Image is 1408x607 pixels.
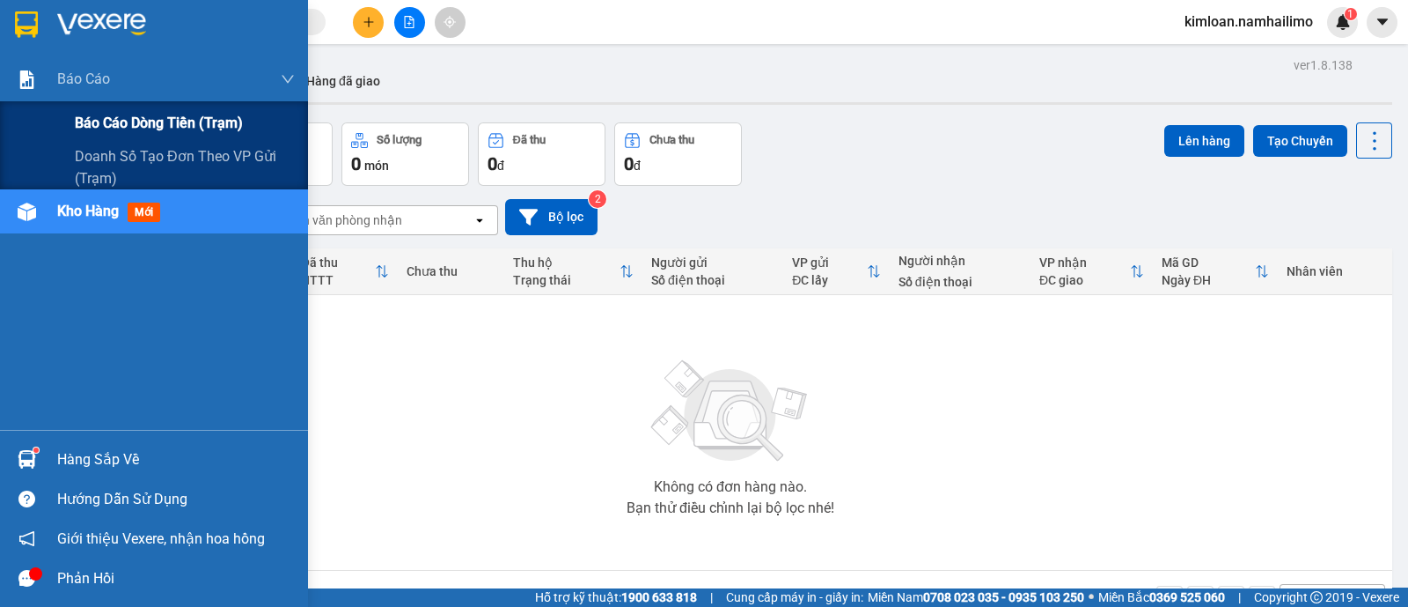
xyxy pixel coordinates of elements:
[15,15,194,57] div: VP [GEOGRAPHIC_DATA]
[435,7,466,38] button: aim
[488,153,497,174] span: 0
[497,159,504,173] span: đ
[15,11,38,38] img: logo-vxr
[18,70,36,89] img: solution-icon
[33,448,39,453] sup: 1
[504,248,642,295] th: Toggle SortBy
[624,153,634,174] span: 0
[15,57,194,78] div: A.VINH
[1039,273,1130,287] div: ĐC giao
[57,566,295,592] div: Phản hồi
[783,248,889,295] th: Toggle SortBy
[1153,248,1278,295] th: Toggle SortBy
[281,211,402,229] div: Chọn văn phòng nhận
[203,114,349,138] div: 150.000
[1164,125,1244,157] button: Lên hàng
[513,255,620,270] div: Thu hộ
[1253,125,1347,157] button: Tạo Chuyến
[649,134,694,146] div: Chưa thu
[363,16,375,28] span: plus
[18,530,35,547] span: notification
[18,203,36,221] img: warehouse-icon
[407,264,495,278] div: Chưa thu
[206,57,348,78] div: A.TOẢN
[57,528,265,550] span: Giới thiệu Vexere, nhận hoa hồng
[1098,588,1225,607] span: Miền Bắc
[75,145,295,189] span: Doanh số tạo đơn theo VP gửi (trạm)
[634,159,641,173] span: đ
[203,118,228,137] span: CC :
[206,17,248,35] span: Nhận:
[473,213,487,227] svg: open
[341,122,469,186] button: Số lượng0món
[57,203,119,219] span: Kho hàng
[923,590,1084,604] strong: 0708 023 035 - 0935 103 250
[1310,591,1323,603] span: copyright
[364,159,389,173] span: món
[1030,248,1153,295] th: Toggle SortBy
[206,78,348,103] div: 0368735181
[75,112,243,134] span: Báo cáo dòng tiền (trạm)
[403,16,415,28] span: file-add
[15,17,42,35] span: Gửi:
[377,134,422,146] div: Số lượng
[505,199,598,235] button: Bộ lọc
[726,588,863,607] span: Cung cấp máy in - giấy in:
[1345,8,1357,20] sup: 1
[627,501,834,515] div: Bạn thử điều chỉnh lại bộ lọc nhé!
[513,134,546,146] div: Đã thu
[1287,264,1383,278] div: Nhân viên
[57,486,295,513] div: Hướng dẫn sử dụng
[1238,588,1241,607] span: |
[535,588,697,607] span: Hỗ trợ kỹ thuật:
[1375,14,1390,30] span: caret-down
[710,588,713,607] span: |
[898,254,1022,268] div: Người nhận
[351,153,361,174] span: 0
[57,447,295,473] div: Hàng sắp về
[301,273,376,287] div: HTTT
[1347,8,1353,20] span: 1
[353,7,384,38] button: plus
[1089,594,1094,601] span: ⚪️
[444,16,456,28] span: aim
[654,480,807,494] div: Không có đơn hàng nào.
[642,350,818,473] img: svg+xml;base64,PHN2ZyBjbGFzcz0ibGlzdC1wbHVnX19zdmciIHhtbG5zPSJodHRwOi8vd3d3LnczLm9yZy8yMDAwL3N2Zy...
[1294,56,1353,75] div: ver 1.8.138
[1170,11,1327,33] span: kimloan.namhailimo
[301,255,376,270] div: Đã thu
[206,15,348,57] div: VP [PERSON_NAME]
[651,255,774,270] div: Người gửi
[868,588,1084,607] span: Miền Nam
[792,273,866,287] div: ĐC lấy
[292,60,394,102] button: Hàng đã giao
[292,248,399,295] th: Toggle SortBy
[394,7,425,38] button: file-add
[898,275,1022,289] div: Số điện thoại
[18,570,35,587] span: message
[1335,14,1351,30] img: icon-new-feature
[513,273,620,287] div: Trạng thái
[1162,273,1255,287] div: Ngày ĐH
[18,450,36,469] img: warehouse-icon
[1367,7,1397,38] button: caret-down
[57,68,110,90] span: Báo cáo
[792,255,866,270] div: VP gửi
[128,203,160,222] span: mới
[1162,255,1255,270] div: Mã GD
[1039,255,1130,270] div: VP nhận
[651,273,774,287] div: Số điện thoại
[614,122,742,186] button: Chưa thu0đ
[1149,590,1225,604] strong: 0369 525 060
[621,590,697,604] strong: 1900 633 818
[18,491,35,507] span: question-circle
[281,72,295,86] span: down
[15,78,194,103] div: 0866652748
[589,190,606,208] sup: 2
[478,122,605,186] button: Đã thu0đ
